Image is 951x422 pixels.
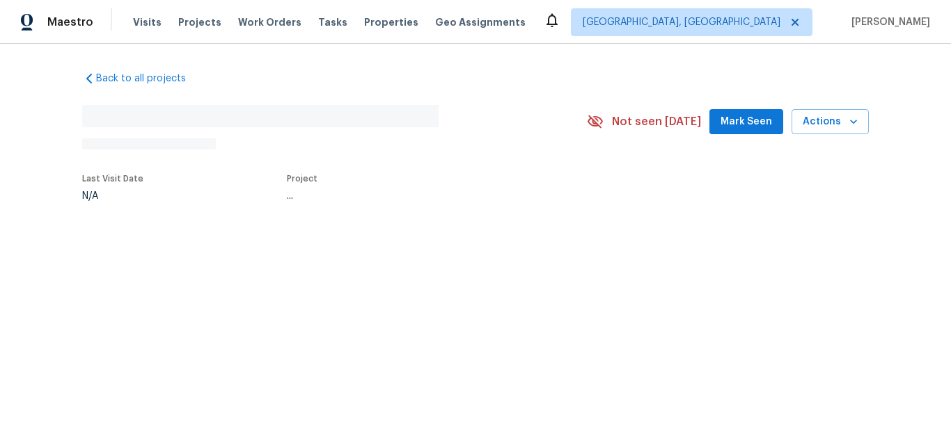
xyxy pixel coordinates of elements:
[435,15,526,29] span: Geo Assignments
[238,15,301,29] span: Work Orders
[287,175,317,183] span: Project
[709,109,783,135] button: Mark Seen
[721,113,772,131] span: Mark Seen
[133,15,162,29] span: Visits
[82,72,216,86] a: Back to all projects
[803,113,858,131] span: Actions
[318,17,347,27] span: Tasks
[612,115,701,129] span: Not seen [DATE]
[287,191,554,201] div: ...
[364,15,418,29] span: Properties
[792,109,869,135] button: Actions
[47,15,93,29] span: Maestro
[846,15,930,29] span: [PERSON_NAME]
[82,175,143,183] span: Last Visit Date
[178,15,221,29] span: Projects
[82,191,143,201] div: N/A
[583,15,780,29] span: [GEOGRAPHIC_DATA], [GEOGRAPHIC_DATA]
